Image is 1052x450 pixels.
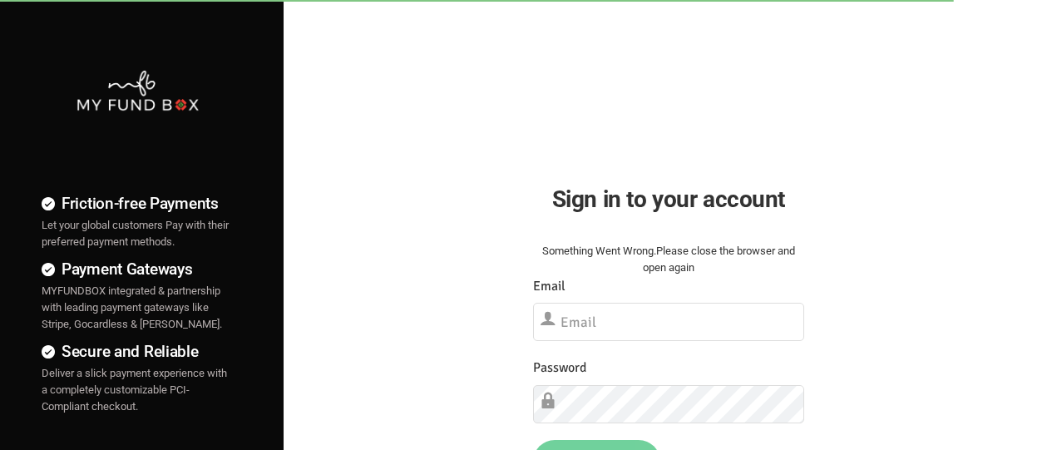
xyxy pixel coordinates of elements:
img: mfbwhite.png [76,69,200,112]
label: Password [533,358,586,378]
div: Something Went Wrong.Please close the browser and open again [533,243,804,276]
span: Let your global customers Pay with their preferred payment methods. [42,219,229,248]
h4: Payment Gateways [42,257,234,281]
span: MYFUNDBOX integrated & partnership with leading payment gateways like Stripe, Gocardless & [PERSO... [42,284,222,330]
input: Email [533,303,804,341]
h2: Sign in to your account [533,181,804,217]
h4: Friction-free Payments [42,191,234,215]
h4: Secure and Reliable [42,339,234,363]
label: Email [533,276,566,297]
span: Deliver a slick payment experience with a completely customizable PCI-Compliant checkout. [42,367,227,413]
